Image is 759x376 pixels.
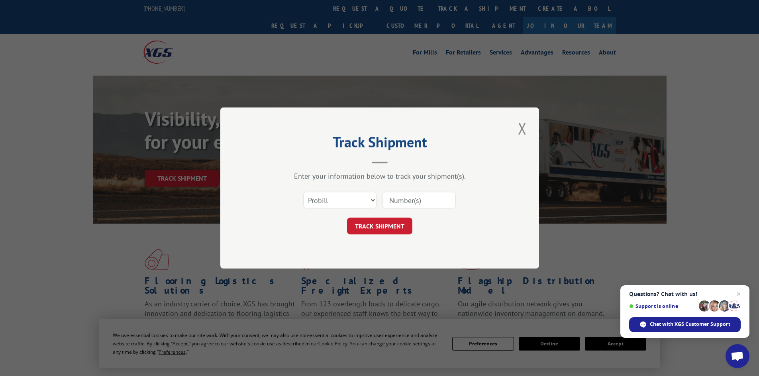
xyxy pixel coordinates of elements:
[629,317,741,332] span: Chat with XGS Customer Support
[629,303,696,309] span: Support is online
[516,117,529,139] button: Close modal
[260,171,499,181] div: Enter your information below to track your shipment(s).
[629,291,741,297] span: Questions? Chat with us!
[650,321,730,328] span: Chat with XGS Customer Support
[260,136,499,152] h2: Track Shipment
[726,344,749,368] a: Open chat
[382,192,456,208] input: Number(s)
[347,218,412,234] button: TRACK SHIPMENT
